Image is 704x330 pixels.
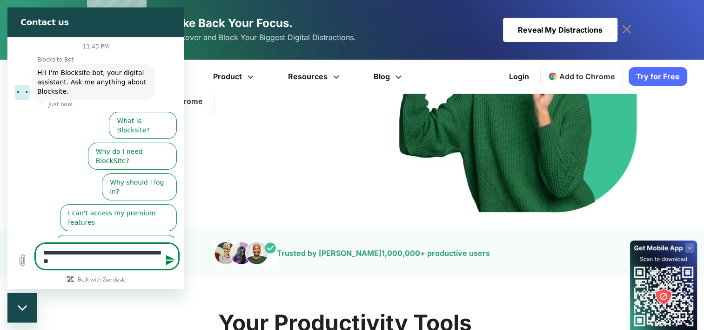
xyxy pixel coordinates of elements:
[41,93,65,101] p: Just now
[6,243,24,262] button: Upload file
[503,65,535,88] a: Login
[548,72,557,81] img: chrome-icon.svg
[94,166,169,193] button: Why should I log in?
[170,31,356,44] span: Discover and Block Your Biggest Digital Distractions.
[7,293,37,323] iframe: Button to launch messaging window, conversation in progress
[53,197,169,224] button: I can't access my premium features
[7,7,184,289] iframe: Messaging window
[30,62,141,88] span: Hi! I'm Blocksite bot, your digital assistant. Ask me anything about Blocksite.
[101,104,169,131] button: What is Blocksite?
[13,9,168,21] h2: Contact us
[197,60,272,93] a: Product
[540,67,623,86] a: Add to Chrome
[30,48,177,56] p: Blocksite Bot
[47,227,169,254] button: My app on android stopped working
[70,270,118,276] a: Built with Zendesk: Visit the Zendesk website in a new tab
[214,241,277,265] img: pepole images
[629,67,687,86] a: Try for Free
[153,243,171,262] button: Send message
[358,60,420,93] a: Blog
[80,135,169,162] button: Why do I need BlockSite?
[503,18,617,42] div: Reveal My Distractions
[75,35,101,43] p: 11:43 PM
[170,16,293,30] span: Take Back Your Focus.
[272,60,358,93] a: Resources
[277,248,490,258] text: Trusted by [PERSON_NAME] + productive users
[559,72,615,81] span: Add to Chrome
[382,248,420,258] span: 1,000,000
